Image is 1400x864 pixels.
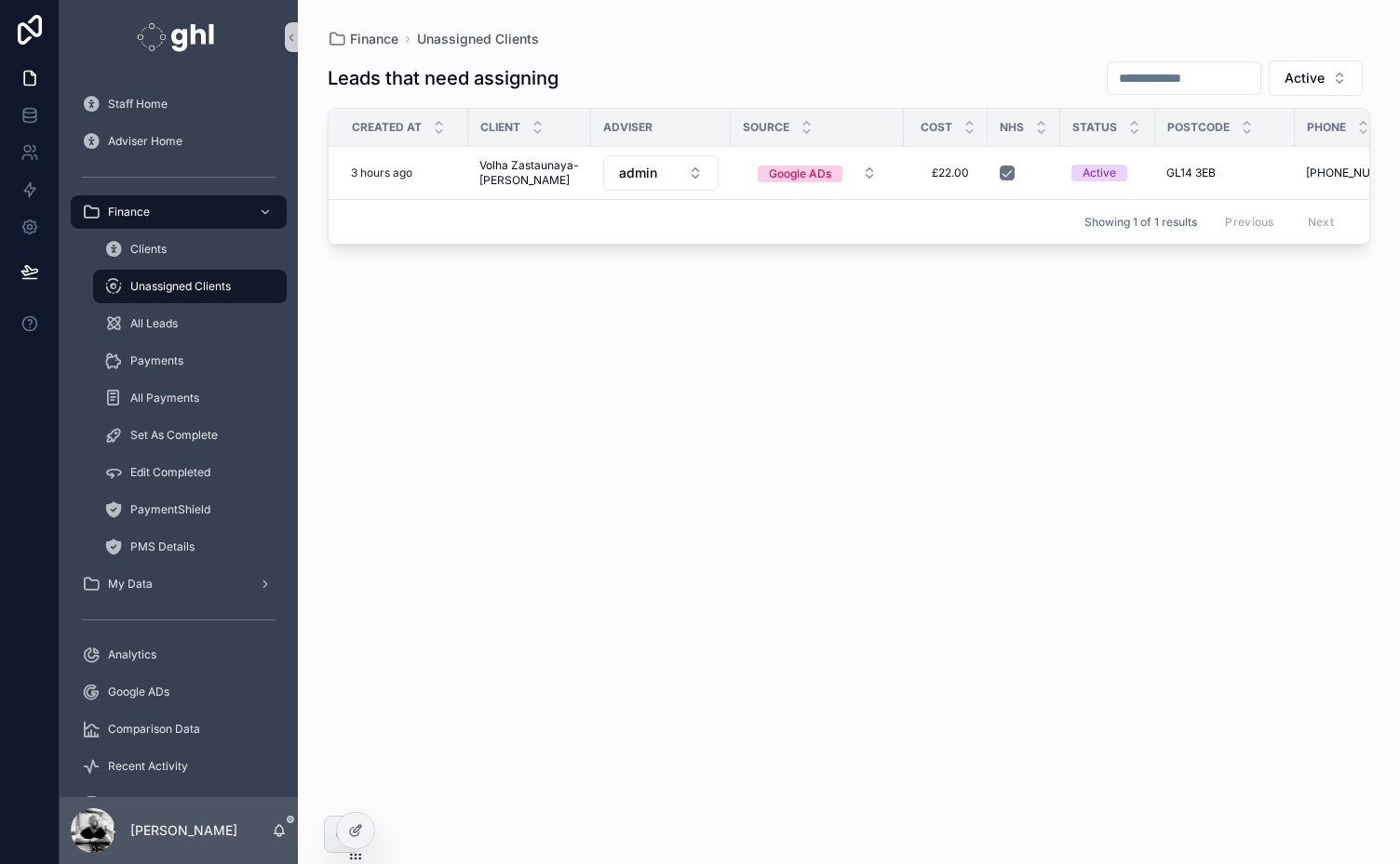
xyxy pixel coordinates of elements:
span: Cost [921,120,952,135]
span: Payments [130,353,183,368]
img: App logo [137,22,220,52]
a: Active [1071,165,1144,181]
span: PaymentShield [130,502,210,517]
span: Status [1072,120,1117,135]
a: Volha Zastaunaya-[PERSON_NAME] [479,158,580,188]
a: Google ADs [71,675,287,709]
span: Created at [352,120,422,135]
a: Select Button [742,155,893,191]
span: Comparison Data [108,722,200,737]
a: My Data [71,567,287,601]
span: Postcode [1167,120,1230,135]
p: 3 hours ago [351,166,412,180]
span: Phone [1307,120,1346,135]
a: Finance [328,30,398,48]
span: Finance [108,205,150,219]
button: Select Button [603,155,719,191]
span: PMS Details [130,539,195,554]
a: Adviser Home [71,125,287,158]
span: GL14 3EB [1166,166,1216,180]
span: Analytics [108,647,156,662]
a: Payments [93,344,287,378]
span: Client [480,120,520,135]
a: PMS Details [93,530,287,564]
p: [PERSON_NAME] [130,821,237,840]
a: 3 hours ago [351,166,457,180]
span: Showing 1 of 1 results [1084,215,1197,230]
button: Select Button [743,156,892,190]
a: Recent Activity [71,750,287,783]
a: £22.00 [915,158,976,188]
a: Edit Completed [93,456,287,489]
button: Select Button [1269,60,1363,96]
span: Edit Completed [130,465,210,480]
span: All Payments [130,391,199,405]
span: £22.00 [922,166,969,180]
span: Source [743,120,789,135]
a: All Payments [93,381,287,415]
a: Set As Complete [93,419,287,452]
span: All Leads [130,316,178,331]
span: Clients [130,242,167,257]
a: Staff Home [71,87,287,121]
span: Staff Home [108,97,168,112]
a: Finance [71,195,287,229]
a: All Leads [93,307,287,340]
h1: Leads that need assigning [328,65,559,91]
div: scrollable content [60,74,298,797]
span: Active [1285,69,1325,87]
a: Comparison Data [71,712,287,746]
span: Set As Complete [130,428,218,443]
span: Adviser Home [108,134,182,149]
a: Clients [93,233,287,266]
a: GL14 3EB [1166,166,1284,180]
a: Data Integrity [71,787,287,820]
div: Google ADs [769,166,831,182]
span: admin [619,164,657,182]
a: Unassigned Clients [93,270,287,303]
span: Recent Activity [108,759,188,774]
span: Finance [350,30,398,48]
a: Select Button [602,154,720,192]
a: Unassigned Clients [417,30,539,48]
span: Data Integrity [108,796,180,811]
a: Analytics [71,638,287,671]
span: Google ADs [108,685,169,699]
span: Adviser [603,120,653,135]
a: PaymentShield [93,493,287,526]
span: Unassigned Clients [130,279,231,294]
span: My Data [108,577,153,592]
div: Active [1083,165,1116,181]
span: NHS [1000,120,1024,135]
